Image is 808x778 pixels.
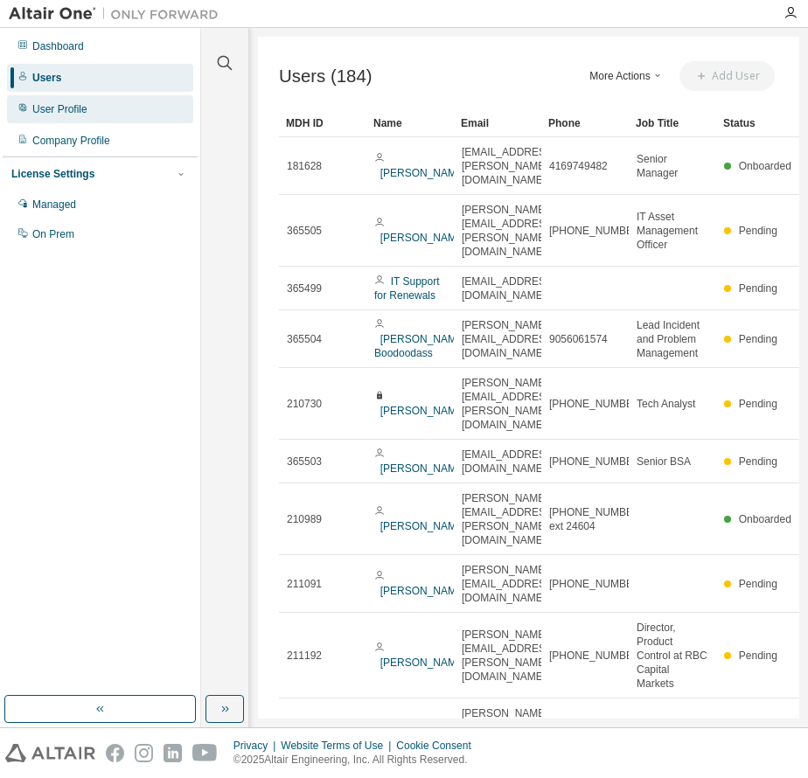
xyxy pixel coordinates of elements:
[287,332,322,346] span: 365504
[461,109,534,137] div: Email
[135,744,153,762] img: instagram.svg
[279,66,373,87] span: Users (184)
[739,649,777,662] span: Pending
[462,563,555,605] span: [PERSON_NAME][EMAIL_ADDRESS][DOMAIN_NAME]
[380,656,467,669] a: [PERSON_NAME]
[637,318,708,360] span: Lead Incident and Problem Management
[462,491,555,547] span: [PERSON_NAME][EMAIL_ADDRESS][PERSON_NAME][DOMAIN_NAME]
[5,744,95,762] img: altair_logo.svg
[549,397,644,411] span: [PHONE_NUMBER]
[380,167,467,179] a: [PERSON_NAME]
[549,455,644,469] span: [PHONE_NUMBER]
[549,159,608,173] span: 4169749482
[462,318,555,360] span: [PERSON_NAME][EMAIL_ADDRESS][DOMAIN_NAME]
[32,39,84,53] div: Dashboard
[637,210,708,252] span: IT Asset Management Officer
[287,455,322,469] span: 365503
[549,224,644,238] span: [PHONE_NUMBER]
[585,61,669,91] button: More Actions
[739,282,777,295] span: Pending
[462,448,555,476] span: [EMAIL_ADDRESS][DOMAIN_NAME]
[739,225,777,237] span: Pending
[637,621,708,691] span: Director, Product Control at RBC Capital Markets
[380,232,467,244] a: [PERSON_NAME]
[739,578,777,590] span: Pending
[723,109,797,137] div: Status
[380,462,467,475] a: [PERSON_NAME]
[287,159,322,173] span: 181628
[462,376,555,432] span: [PERSON_NAME][EMAIL_ADDRESS][PERSON_NAME][DOMAIN_NAME]
[462,628,555,684] span: [PERSON_NAME][EMAIL_ADDRESS][PERSON_NAME][DOMAIN_NAME]
[164,744,182,762] img: linkedin.svg
[9,5,227,23] img: Altair One
[32,134,110,148] div: Company Profile
[637,455,691,469] span: Senior BSA
[380,585,467,597] a: [PERSON_NAME]
[32,198,76,212] div: Managed
[374,333,466,359] a: [PERSON_NAME] Boodoodass
[286,109,359,137] div: MDH ID
[287,512,322,526] span: 210989
[679,61,775,91] button: Add User
[287,397,322,411] span: 210730
[548,109,622,137] div: Phone
[462,274,555,302] span: [EMAIL_ADDRESS][DOMAIN_NAME]
[396,739,481,753] div: Cookie Consent
[11,167,94,181] div: License Settings
[739,160,791,172] span: Onboarded
[32,102,87,116] div: User Profile
[380,520,467,532] a: [PERSON_NAME]
[549,505,646,533] span: [PHONE_NUMBER]| ext 24604
[287,649,322,663] span: 211192
[739,333,777,345] span: Pending
[462,203,555,259] span: [PERSON_NAME][EMAIL_ADDRESS][PERSON_NAME][DOMAIN_NAME]
[374,275,439,302] a: IT Support for Renewals
[739,455,777,468] span: Pending
[636,109,709,137] div: Job Title
[287,281,322,295] span: 365499
[32,71,61,85] div: Users
[287,577,322,591] span: 211091
[637,152,708,180] span: Senior Manager
[192,744,218,762] img: youtube.svg
[380,405,467,417] a: [PERSON_NAME]
[287,224,322,238] span: 365505
[233,739,281,753] div: Privacy
[739,398,777,410] span: Pending
[637,397,695,411] span: Tech Analyst
[233,753,482,768] p: © 2025 Altair Engineering, Inc. All Rights Reserved.
[32,227,74,241] div: On Prem
[373,109,447,137] div: Name
[462,706,555,762] span: [PERSON_NAME][EMAIL_ADDRESS][PERSON_NAME][DOMAIN_NAME]
[462,145,555,187] span: [EMAIL_ADDRESS][PERSON_NAME][DOMAIN_NAME]
[739,513,791,525] span: Onboarded
[549,649,644,663] span: [PHONE_NUMBER]
[281,739,396,753] div: Website Terms of Use
[549,332,608,346] span: 9056061574
[106,744,124,762] img: facebook.svg
[549,577,644,591] span: [PHONE_NUMBER]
